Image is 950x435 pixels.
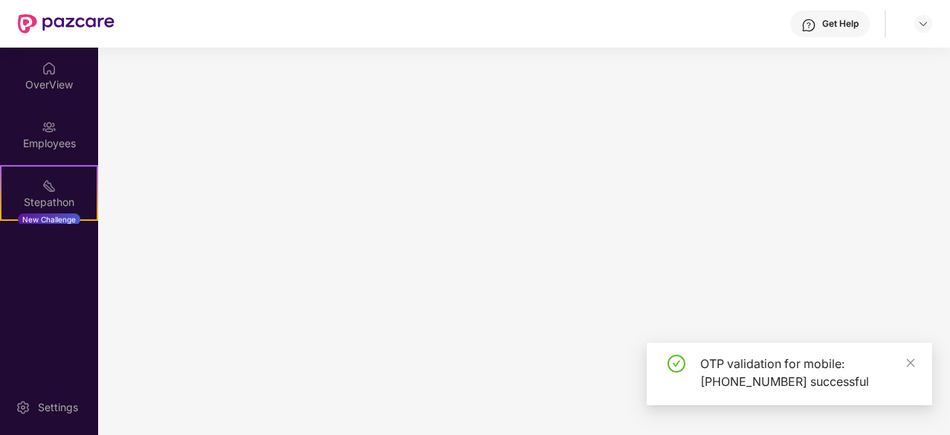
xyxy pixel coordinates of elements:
[33,400,83,415] div: Settings
[822,18,859,30] div: Get Help
[42,120,56,135] img: svg+xml;base64,PHN2ZyBpZD0iRW1wbG95ZWVzIiB4bWxucz0iaHR0cDovL3d3dy53My5vcmcvMjAwMC9zdmciIHdpZHRoPS...
[917,18,929,30] img: svg+xml;base64,PHN2ZyBpZD0iRHJvcGRvd24tMzJ4MzIiIHhtbG5zPSJodHRwOi8vd3d3LnczLm9yZy8yMDAwL3N2ZyIgd2...
[16,400,30,415] img: svg+xml;base64,PHN2ZyBpZD0iU2V0dGluZy0yMHgyMCIgeG1sbnM9Imh0dHA6Ly93d3cudzMub3JnLzIwMDAvc3ZnIiB3aW...
[668,355,685,373] span: check-circle
[905,358,916,368] span: close
[700,355,914,390] div: OTP validation for mobile: [PHONE_NUMBER] successful
[1,195,97,210] div: Stepathon
[801,18,816,33] img: svg+xml;base64,PHN2ZyBpZD0iSGVscC0zMngzMiIgeG1sbnM9Imh0dHA6Ly93d3cudzMub3JnLzIwMDAvc3ZnIiB3aWR0aD...
[42,178,56,193] img: svg+xml;base64,PHN2ZyB4bWxucz0iaHR0cDovL3d3dy53My5vcmcvMjAwMC9zdmciIHdpZHRoPSIyMSIgaGVpZ2h0PSIyMC...
[42,61,56,76] img: svg+xml;base64,PHN2ZyBpZD0iSG9tZSIgeG1sbnM9Imh0dHA6Ly93d3cudzMub3JnLzIwMDAvc3ZnIiB3aWR0aD0iMjAiIG...
[18,213,80,225] div: New Challenge
[18,14,114,33] img: New Pazcare Logo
